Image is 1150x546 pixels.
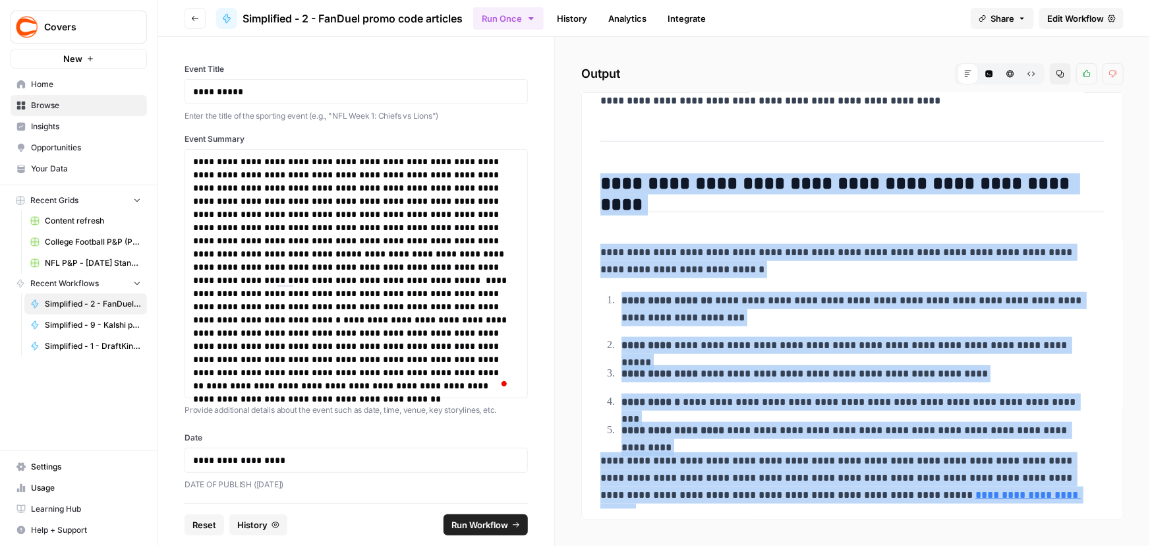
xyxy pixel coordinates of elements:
span: Opportunities [31,142,141,154]
span: Recent Grids [30,195,78,206]
button: Run Workflow [444,514,528,535]
span: College Football P&P (Production) Grid (1) [45,236,141,248]
button: Run Once [473,7,544,30]
a: Simplified - 9 - Kalshi promo code articles [24,315,147,336]
a: College Football P&P (Production) Grid (1) [24,231,147,253]
a: Simplified - 1 - DraftKings promo code articles [24,336,147,357]
a: Edit Workflow [1039,8,1124,29]
span: Simplified - 1 - DraftKings promo code articles [45,340,141,352]
span: Usage [31,482,141,494]
label: Event Summary [185,133,528,145]
button: Reset [185,514,224,535]
a: Integrate [660,8,714,29]
a: Simplified - 2 - FanDuel promo code articles [216,8,463,29]
a: Content refresh [24,210,147,231]
a: Analytics [600,8,654,29]
span: Edit Workflow [1047,12,1104,25]
span: NFL P&P - [DATE] Standard (Production) Grid [45,257,141,269]
div: To enrich screen reader interactions, please activate Accessibility in Grammarly extension settings [193,155,519,392]
img: Covers Logo [15,15,39,39]
button: Recent Grids [11,191,147,210]
button: Share [971,8,1034,29]
a: History [549,8,595,29]
p: Enter the title of the sporting event (e.g., "NFL Week 1: Chiefs vs Lions") [185,109,528,123]
a: Opportunities [11,137,147,158]
a: Home [11,74,147,95]
span: Reset [192,518,216,531]
label: Date [185,432,528,444]
a: Insights [11,116,147,137]
a: Simplified - 2 - FanDuel promo code articles [24,293,147,315]
span: Recent Workflows [30,278,99,289]
a: Settings [11,456,147,477]
button: New [11,49,147,69]
span: Your Data [31,163,141,175]
span: New [63,52,82,65]
p: Provide additional details about the event such as date, time, venue, key storylines, etc. [185,404,528,417]
p: DATE OF PUBLISH ([DATE]) [185,478,528,491]
a: NFL P&P - [DATE] Standard (Production) Grid [24,253,147,274]
button: Help + Support [11,520,147,541]
a: Learning Hub [11,499,147,520]
span: Run Workflow [451,518,508,531]
span: Learning Hub [31,503,141,515]
span: Simplified - 9 - Kalshi promo code articles [45,319,141,331]
span: Browse [31,100,141,111]
span: Insights [31,121,141,133]
span: Help + Support [31,524,141,536]
h2: Output [581,63,1124,84]
button: History [229,514,287,535]
a: Your Data [11,158,147,179]
span: Content refresh [45,215,141,227]
span: Share [991,12,1014,25]
span: History [237,518,268,531]
label: Event Title [185,63,528,75]
span: Simplified - 2 - FanDuel promo code articles [243,11,463,26]
span: Covers [44,20,124,34]
a: Usage [11,477,147,499]
button: Recent Workflows [11,274,147,293]
button: Workspace: Covers [11,11,147,44]
span: Settings [31,461,141,473]
span: Home [31,78,141,90]
a: Browse [11,95,147,116]
span: Simplified - 2 - FanDuel promo code articles [45,298,141,310]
